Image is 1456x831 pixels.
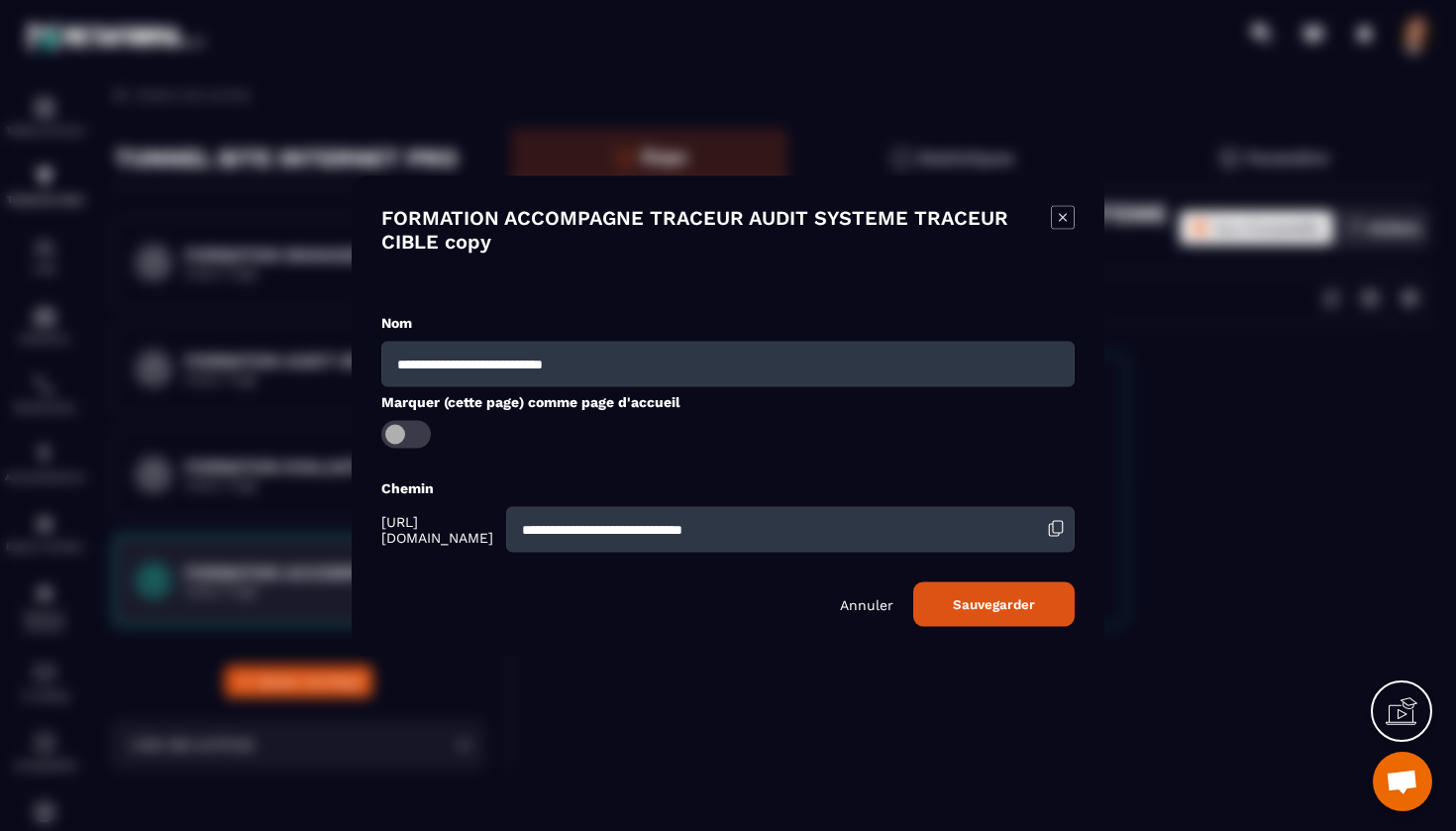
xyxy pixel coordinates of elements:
[381,479,434,495] label: Chemin
[913,581,1075,626] button: Sauvegarder
[381,513,501,545] span: [URL][DOMAIN_NAME]
[381,393,680,409] label: Marquer (cette page) comme page d'accueil
[381,314,412,330] label: Nom
[1373,752,1432,811] a: Ouvrir le chat
[381,205,1051,253] h4: FORMATION ACCOMPAGNE TRACEUR AUDIT SYSTEME TRACEUR CIBLE copy
[840,596,893,612] p: Annuler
